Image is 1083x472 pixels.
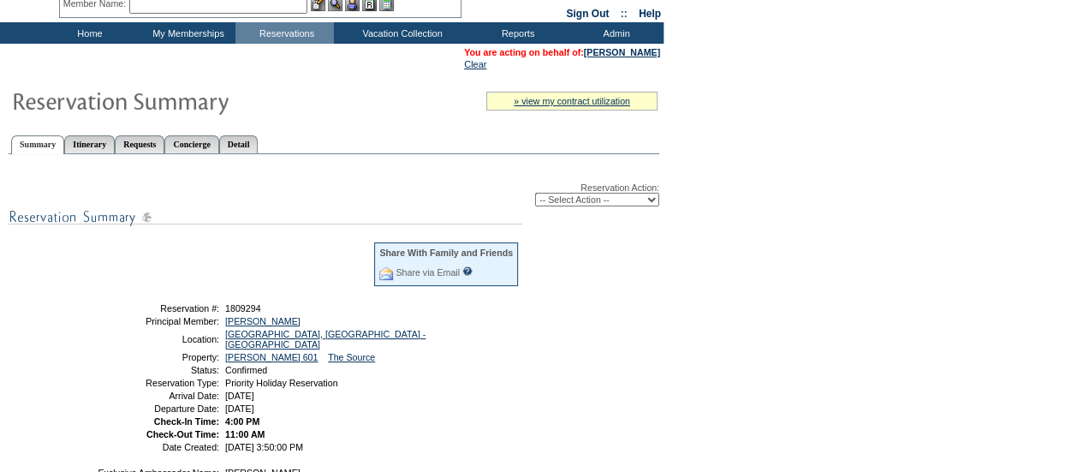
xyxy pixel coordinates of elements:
div: Share With Family and Friends [379,248,513,258]
a: [PERSON_NAME] [584,47,660,57]
td: Status: [97,365,219,375]
td: Reservations [235,22,334,44]
div: Reservation Action: [9,182,659,206]
a: [PERSON_NAME] [225,316,301,326]
td: Property: [97,352,219,362]
span: [DATE] [225,403,254,414]
a: Help [639,8,661,20]
td: Admin [565,22,663,44]
strong: Check-In Time: [154,416,219,427]
span: [DATE] [225,391,254,401]
span: Confirmed [225,365,267,375]
a: Requests [115,135,164,153]
a: Share via Email [396,267,460,278]
td: Home [39,22,137,44]
td: My Memberships [137,22,235,44]
td: Departure Date: [97,403,219,414]
img: subTtlResSummary.gif [9,206,522,228]
span: 4:00 PM [225,416,259,427]
a: [PERSON_NAME] 601 [225,352,318,362]
a: Summary [11,135,64,154]
td: Location: [97,329,219,350]
input: What is this? [462,266,473,276]
span: [DATE] 3:50:00 PM [225,442,303,452]
a: [GEOGRAPHIC_DATA], [GEOGRAPHIC_DATA] - [GEOGRAPHIC_DATA] [225,329,425,350]
span: 11:00 AM [225,429,265,439]
td: Arrival Date: [97,391,219,401]
td: Date Created: [97,442,219,452]
a: Clear [464,59,486,69]
td: Reservation Type: [97,378,219,388]
a: Itinerary [64,135,115,153]
a: Sign Out [566,8,609,20]
span: Priority Holiday Reservation [225,378,337,388]
span: :: [621,8,628,20]
a: The Source [328,352,375,362]
a: Detail [219,135,259,153]
span: You are acting on behalf of: [464,47,660,57]
td: Principal Member: [97,316,219,326]
span: 1809294 [225,303,261,314]
a: Concierge [164,135,218,153]
td: Reservation #: [97,303,219,314]
td: Reports [467,22,565,44]
td: Vacation Collection [334,22,467,44]
strong: Check-Out Time: [146,429,219,439]
img: Reservaton Summary [11,83,354,117]
a: » view my contract utilization [514,96,630,106]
